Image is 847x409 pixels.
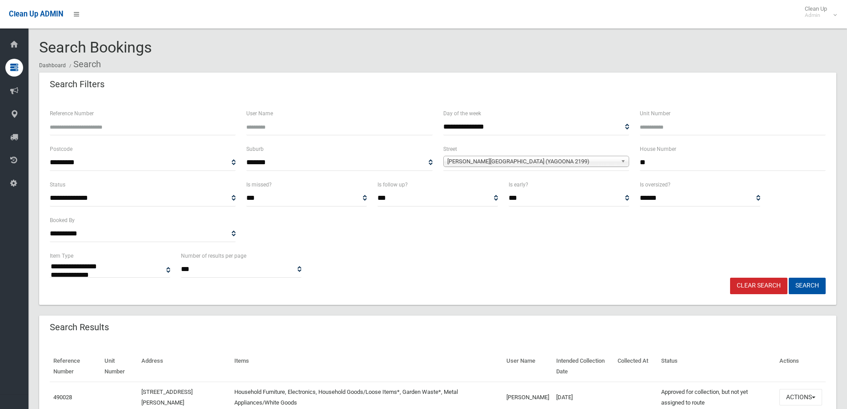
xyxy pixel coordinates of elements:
[181,251,246,261] label: Number of results per page
[377,180,408,190] label: Is follow up?
[443,109,481,118] label: Day of the week
[50,251,73,261] label: Item Type
[231,351,503,382] th: Items
[53,394,72,401] a: 490028
[141,389,193,406] a: [STREET_ADDRESS][PERSON_NAME]
[138,351,230,382] th: Address
[800,5,836,19] span: Clean Up
[553,351,614,382] th: Intended Collection Date
[50,180,65,190] label: Status
[50,351,101,382] th: Reference Number
[658,351,776,382] th: Status
[614,351,658,382] th: Collected At
[640,180,670,190] label: Is oversized?
[503,351,553,382] th: User Name
[9,10,63,18] span: Clean Up ADMIN
[789,278,826,294] button: Search
[779,389,822,405] button: Actions
[67,56,101,73] li: Search
[50,109,94,118] label: Reference Number
[447,156,617,167] span: [PERSON_NAME][GEOGRAPHIC_DATA] (YAGOONA 2199)
[39,319,120,336] header: Search Results
[101,351,138,382] th: Unit Number
[246,144,264,154] label: Suburb
[39,76,115,93] header: Search Filters
[805,12,827,19] small: Admin
[39,62,66,69] a: Dashboard
[640,144,676,154] label: House Number
[50,144,72,154] label: Postcode
[640,109,670,118] label: Unit Number
[509,180,528,190] label: Is early?
[443,144,457,154] label: Street
[246,109,273,118] label: User Name
[776,351,826,382] th: Actions
[50,215,75,225] label: Booked By
[730,278,787,294] a: Clear Search
[39,38,152,56] span: Search Bookings
[246,180,272,190] label: Is missed?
